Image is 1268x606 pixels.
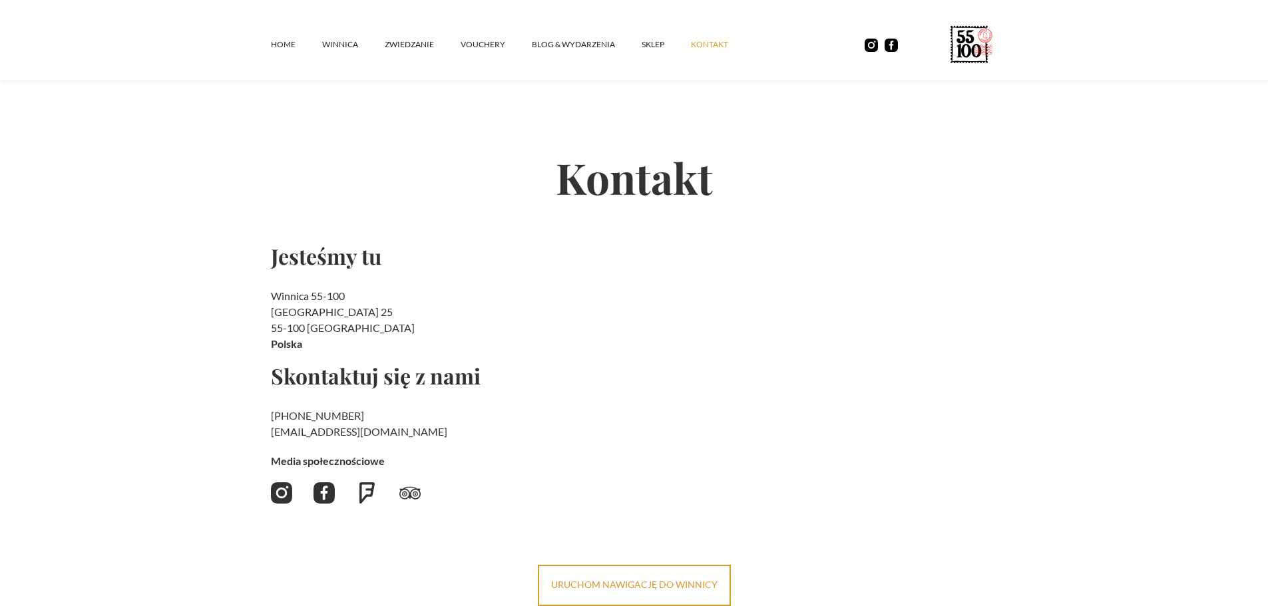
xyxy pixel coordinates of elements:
a: kontakt [691,25,755,65]
h2: Jesteśmy tu [271,245,578,267]
a: ZWIEDZANIE [385,25,461,65]
strong: Media społecznościowe [271,454,385,467]
h2: Kontakt [271,109,998,245]
a: [PHONE_NUMBER] [271,409,364,422]
a: Blog & Wydarzenia [532,25,642,65]
a: [EMAIL_ADDRESS][DOMAIN_NAME] [271,425,447,438]
a: vouchery [461,25,532,65]
a: Home [271,25,322,65]
h2: Winnica 55-100 [GEOGRAPHIC_DATA] 25 55-100 [GEOGRAPHIC_DATA] [271,288,578,352]
strong: Polska [271,337,302,350]
a: SKLEP [642,25,691,65]
a: winnica [322,25,385,65]
h2: ‍ [271,408,578,440]
a: uruchom nawigację do winnicy [538,565,731,606]
h2: Skontaktuj się z nami [271,365,578,386]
